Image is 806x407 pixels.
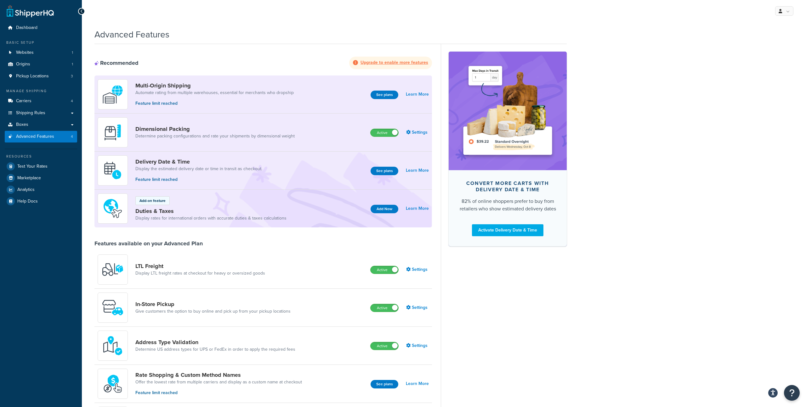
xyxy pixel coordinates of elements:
[17,164,48,169] span: Test Your Rates
[135,215,287,221] a: Display rates for international orders with accurate duties & taxes calculations
[406,341,429,350] a: Settings
[5,70,77,82] a: Pickup Locations3
[102,159,124,181] img: gfkeb5ejjkALwAAAABJRU5ErkJggg==
[371,91,398,99] button: See plans
[135,133,295,139] a: Determine packing configurations and rate your shipments by dimensional weight
[94,28,169,41] h1: Advanced Features
[102,373,124,395] img: icon-duo-feat-rate-shopping-ecdd8bed.png
[135,166,262,172] a: Display the estimated delivery date or time in transit as checkout.
[71,98,73,104] span: 4
[5,88,77,94] div: Manage Shipping
[5,40,77,45] div: Basic Setup
[16,134,54,139] span: Advanced Features
[16,98,31,104] span: Carriers
[784,385,800,401] button: Open Resource Center
[135,371,302,378] a: Rate Shopping & Custom Method Names
[102,121,124,143] img: DTVBYsAAAAAASUVORK5CYII=
[371,205,398,213] button: Add Now
[71,134,73,139] span: 4
[135,339,295,346] a: Address Type Validation
[406,379,429,388] a: Learn More
[5,172,77,184] a: Marketplace
[102,198,124,220] img: icon-duo-feat-landed-cost-7136b061.png
[135,301,291,308] a: In-Store Pickup
[5,95,77,107] a: Carriers4
[458,61,557,160] img: feature-image-ddt-36eae7f7280da8017bfb280eaccd9c446f90b1fe08728e4019434db127062ab4.png
[135,125,295,132] a: Dimensional Packing
[5,22,77,34] a: Dashboard
[16,50,34,55] span: Websites
[16,62,30,67] span: Origins
[135,82,294,89] a: Multi-Origin Shipping
[371,304,398,312] label: Active
[5,184,77,195] a: Analytics
[5,131,77,142] li: Advanced Features
[94,240,203,247] div: Features available on your Advanced Plan
[16,74,49,79] span: Pickup Locations
[135,263,265,270] a: LTL Freight
[406,90,429,99] a: Learn More
[371,380,398,388] button: See plans
[135,270,265,276] a: Display LTL freight rates at checkout for heavy or oversized goods
[371,129,398,137] label: Active
[5,196,77,207] a: Help Docs
[5,59,77,70] a: Origins1
[102,297,124,319] img: wfgcfpwTIucLEAAAAASUVORK5CYII=
[459,198,557,213] div: 82% of online shoppers prefer to buy from retailers who show estimated delivery dates
[135,158,262,165] a: Delivery Date & Time
[406,166,429,175] a: Learn More
[135,100,294,107] p: Feature limit reached
[102,259,124,281] img: y79ZsPf0fXUFUhFXDzUgf+ktZg5F2+ohG75+v3d2s1D9TjoU8PiyCIluIjV41seZevKCRuEjTPPOKHJsQcmKCXGdfprl3L4q7...
[16,110,45,116] span: Shipping Rules
[5,47,77,59] a: Websites1
[406,303,429,312] a: Settings
[5,95,77,107] li: Carriers
[371,167,398,175] button: See plans
[5,161,77,172] a: Test Your Rates
[135,308,291,315] a: Give customers the option to buy online and pick up from your pickup locations
[139,198,166,203] p: Add-on feature
[94,59,139,66] div: Recommended
[17,187,35,192] span: Analytics
[135,90,294,96] a: Automate rating from multiple warehouses, essential for merchants who dropship
[135,346,295,353] a: Determine US address types for UPS or FedEx in order to apply the required fees
[459,180,557,193] div: Convert more carts with delivery date & time
[16,122,28,127] span: Boxes
[406,265,429,274] a: Settings
[5,119,77,131] a: Boxes
[360,59,428,66] strong: Upgrade to enable more features
[71,74,73,79] span: 3
[5,70,77,82] li: Pickup Locations
[472,224,543,236] a: Activate Delivery Date & Time
[5,59,77,70] li: Origins
[135,208,287,215] a: Duties & Taxes
[102,335,124,357] img: kIG8fy0lQAAAABJRU5ErkJggg==
[5,107,77,119] a: Shipping Rules
[135,389,302,396] p: Feature limit reached
[17,199,38,204] span: Help Docs
[5,154,77,159] div: Resources
[16,25,37,31] span: Dashboard
[17,176,41,181] span: Marketplace
[72,50,73,55] span: 1
[406,128,429,137] a: Settings
[5,131,77,142] a: Advanced Features4
[371,342,398,350] label: Active
[371,266,398,274] label: Active
[135,379,302,385] a: Offer the lowest rate from multiple carriers and display as a custom name at checkout
[72,62,73,67] span: 1
[406,204,429,213] a: Learn More
[5,47,77,59] li: Websites
[135,176,262,183] p: Feature limit reached
[102,83,124,105] img: WatD5o0RtDAAAAAElFTkSuQmCC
